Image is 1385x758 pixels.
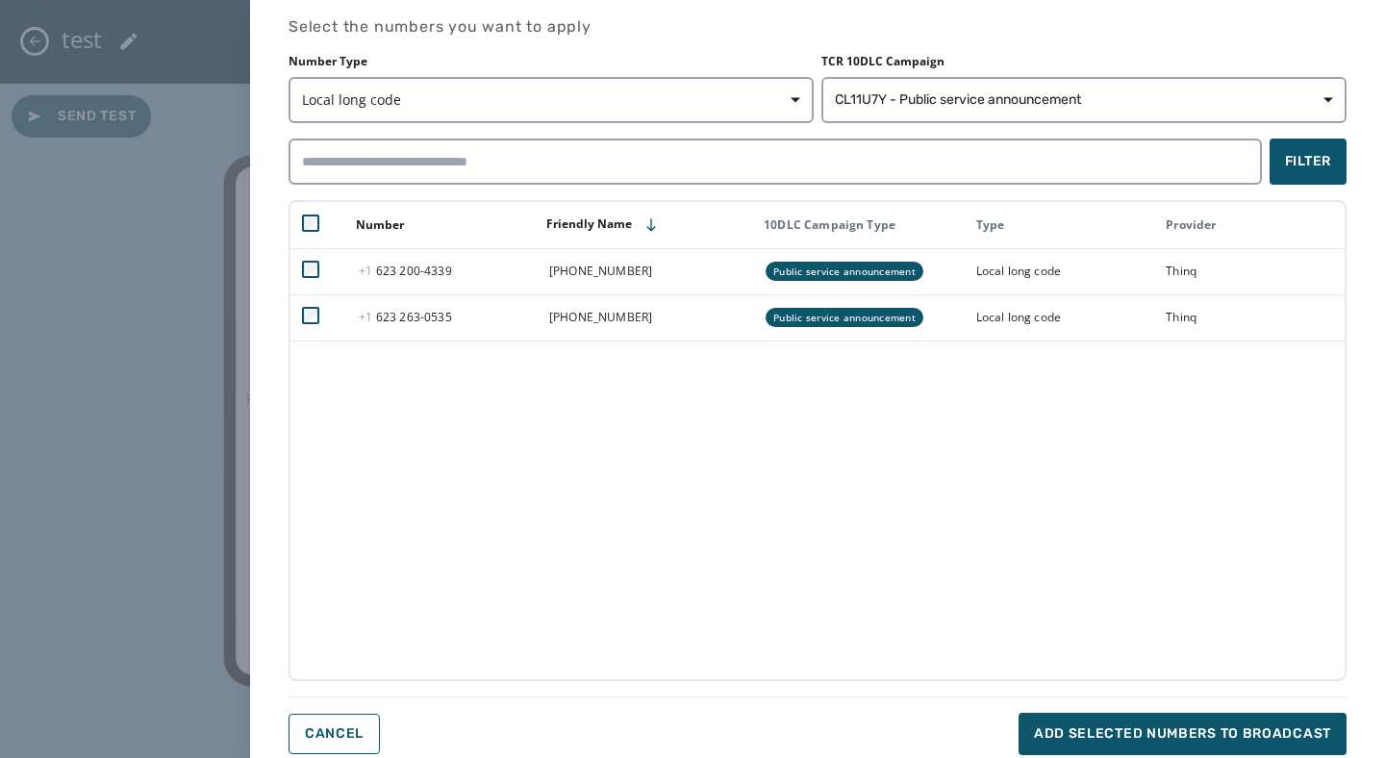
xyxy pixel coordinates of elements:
span: 623 263 - 0535 [359,309,451,325]
button: Local long code [289,77,814,123]
span: CL11U7Y - Public service announcement [835,90,1081,110]
button: Cancel [289,714,380,754]
span: Add selected numbers to broadcast [1034,724,1331,744]
td: Thinq [1154,294,1345,341]
label: Number Type [289,54,814,69]
span: +1 [359,263,376,279]
button: Sort by [object Object] [539,209,667,240]
button: Sort by [object Object] [348,210,412,240]
h4: Select the numbers you want to apply [289,15,1347,38]
span: Filter [1285,152,1331,171]
div: Type [976,217,1154,233]
td: [PHONE_NUMBER] [538,248,752,294]
button: Filter [1270,139,1347,185]
td: Local long code [965,294,1155,341]
div: Public service announcement [766,308,923,327]
td: Thinq [1154,248,1345,294]
span: Cancel [305,726,364,742]
button: CL11U7Y - Public service announcement [821,77,1347,123]
div: Public service announcement [766,262,923,281]
span: 623 200 - 4339 [359,263,451,279]
label: TCR 10DLC Campaign [821,54,1347,69]
div: 10DLC Campaign Type [764,217,964,233]
button: Add selected numbers to broadcast [1019,713,1347,755]
span: Local long code [302,90,800,110]
span: +1 [359,309,376,325]
td: [PHONE_NUMBER] [538,294,752,341]
div: Provider [1166,217,1344,233]
td: Local long code [965,248,1155,294]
